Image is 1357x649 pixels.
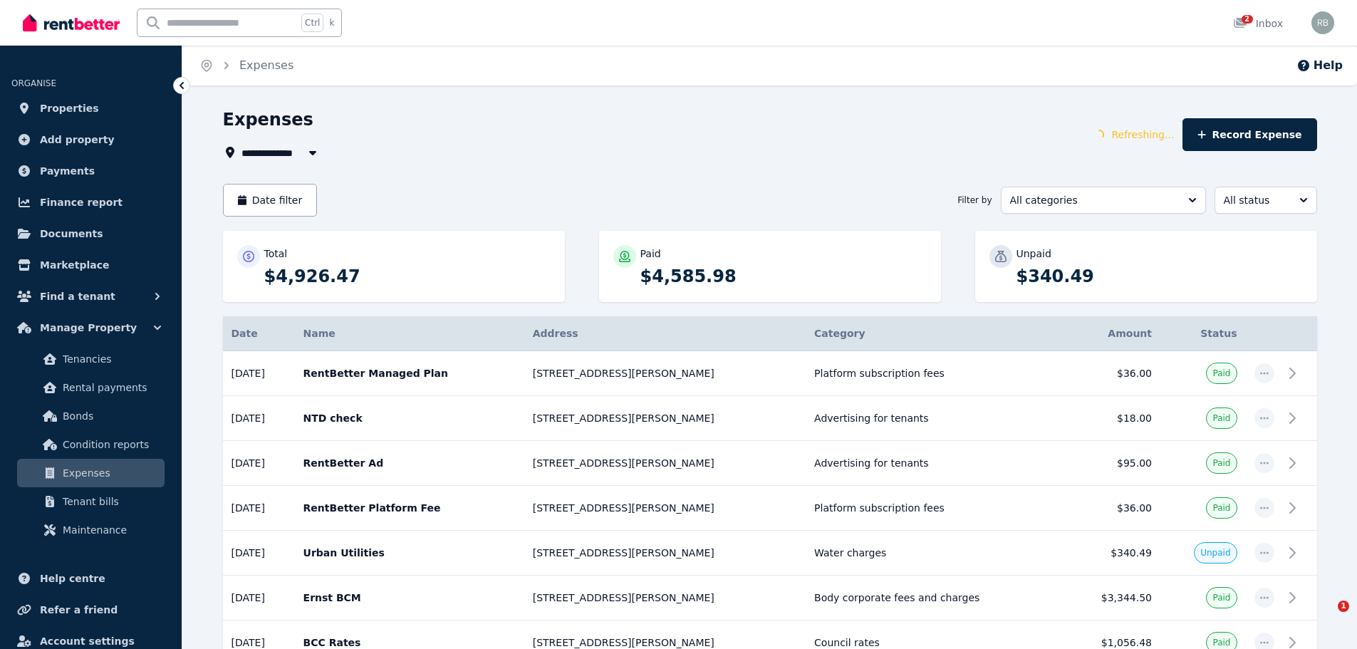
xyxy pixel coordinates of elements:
[329,17,334,28] span: k
[303,411,516,425] p: NTD check
[63,379,159,396] span: Rental payments
[1242,15,1253,24] span: 2
[223,576,295,621] td: [DATE]
[640,265,927,288] p: $4,585.98
[1233,16,1283,31] div: Inbox
[17,459,165,487] a: Expenses
[264,246,288,261] p: Total
[17,430,165,459] a: Condition reports
[11,188,170,217] a: Finance report
[1064,396,1160,441] td: $18.00
[1212,502,1230,514] span: Paid
[1064,531,1160,576] td: $340.49
[524,531,806,576] td: [STREET_ADDRESS][PERSON_NAME]
[806,351,1064,396] td: Platform subscription fees
[1338,601,1349,612] span: 1
[11,282,170,311] button: Find a tenant
[63,407,159,425] span: Bonds
[40,601,118,618] span: Refer a friend
[17,345,165,373] a: Tenancies
[40,288,115,305] span: Find a tenant
[11,219,170,248] a: Documents
[23,12,120,33] img: RentBetter
[1212,412,1230,424] span: Paid
[1200,547,1230,559] span: Unpaid
[1001,187,1206,214] button: All categories
[40,256,109,274] span: Marketplace
[40,194,123,211] span: Finance report
[524,441,806,486] td: [STREET_ADDRESS][PERSON_NAME]
[303,456,516,470] p: RentBetter Ad
[1017,265,1303,288] p: $340.49
[806,396,1064,441] td: Advertising for tenants
[303,546,516,560] p: Urban Utilities
[1064,441,1160,486] td: $95.00
[1224,193,1288,207] span: All status
[524,486,806,531] td: [STREET_ADDRESS][PERSON_NAME]
[303,591,516,605] p: Ernst BCM
[1064,576,1160,621] td: $3,344.50
[1212,592,1230,603] span: Paid
[17,373,165,402] a: Rental payments
[1010,193,1177,207] span: All categories
[303,501,516,515] p: RentBetter Platform Fee
[223,316,295,351] th: Date
[11,157,170,185] a: Payments
[223,531,295,576] td: [DATE]
[1182,118,1316,151] button: Record Expense
[957,194,992,206] span: Filter by
[63,493,159,510] span: Tenant bills
[1212,368,1230,379] span: Paid
[40,319,137,336] span: Manage Property
[40,570,105,587] span: Help centre
[1212,457,1230,469] span: Paid
[1309,601,1343,635] iframe: Intercom live chat
[17,516,165,544] a: Maintenance
[303,366,516,380] p: RentBetter Managed Plan
[223,184,318,217] button: Date filter
[223,108,313,131] h1: Expenses
[17,402,165,430] a: Bonds
[1111,128,1174,142] span: Refreshing...
[40,225,103,242] span: Documents
[40,131,115,148] span: Add property
[11,251,170,279] a: Marketplace
[301,14,323,32] span: Ctrl
[1064,316,1160,351] th: Amount
[806,441,1064,486] td: Advertising for tenants
[40,100,99,117] span: Properties
[17,487,165,516] a: Tenant bills
[239,58,293,72] a: Expenses
[1064,486,1160,531] td: $36.00
[806,486,1064,531] td: Platform subscription fees
[524,351,806,396] td: [STREET_ADDRESS][PERSON_NAME]
[1017,246,1051,261] p: Unpaid
[806,531,1064,576] td: Water charges
[264,265,551,288] p: $4,926.47
[1296,57,1343,74] button: Help
[806,576,1064,621] td: Body corporate fees and charges
[11,94,170,123] a: Properties
[1160,316,1245,351] th: Status
[11,313,170,342] button: Manage Property
[63,521,159,539] span: Maintenance
[524,396,806,441] td: [STREET_ADDRESS][PERSON_NAME]
[63,464,159,482] span: Expenses
[11,125,170,154] a: Add property
[223,441,295,486] td: [DATE]
[63,436,159,453] span: Condition reports
[11,564,170,593] a: Help centre
[524,316,806,351] th: Address
[63,351,159,368] span: Tenancies
[182,46,311,85] nav: Breadcrumb
[1215,187,1317,214] button: All status
[1212,637,1230,648] span: Paid
[1064,351,1160,396] td: $36.00
[40,162,95,180] span: Payments
[11,78,56,88] span: ORGANISE
[223,486,295,531] td: [DATE]
[806,316,1064,351] th: Category
[295,316,524,351] th: Name
[11,596,170,624] a: Refer a friend
[1311,11,1334,34] img: Rick Baek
